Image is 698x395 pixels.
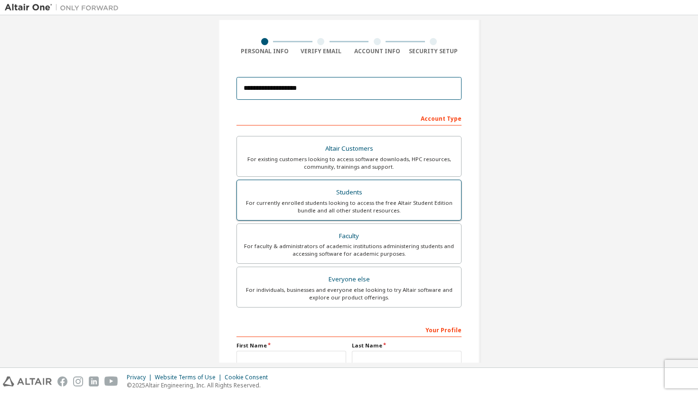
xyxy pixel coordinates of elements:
div: Verify Email [293,48,349,55]
div: For individuals, businesses and everyone else looking to try Altair software and explore our prod... [243,286,455,301]
div: Your Profile [236,322,462,337]
div: Account Type [236,110,462,125]
label: First Name [236,342,346,349]
div: For existing customers looking to access software downloads, HPC resources, community, trainings ... [243,155,455,171]
img: instagram.svg [73,376,83,386]
div: Faculty [243,230,455,243]
label: Last Name [352,342,462,349]
img: youtube.svg [104,376,118,386]
div: Personal Info [236,48,293,55]
div: For currently enrolled students looking to access the free Altair Student Edition bundle and all ... [243,199,455,214]
p: © 2025 Altair Engineering, Inc. All Rights Reserved. [127,381,274,389]
img: linkedin.svg [89,376,99,386]
div: Altair Customers [243,142,455,155]
div: Security Setup [406,48,462,55]
div: Privacy [127,374,155,381]
div: Website Terms of Use [155,374,225,381]
img: altair_logo.svg [3,376,52,386]
img: facebook.svg [57,376,67,386]
div: Cookie Consent [225,374,274,381]
img: Altair One [5,3,123,12]
div: Account Info [349,48,406,55]
div: Everyone else [243,273,455,286]
div: Students [243,186,455,199]
div: For faculty & administrators of academic institutions administering students and accessing softwa... [243,242,455,258]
